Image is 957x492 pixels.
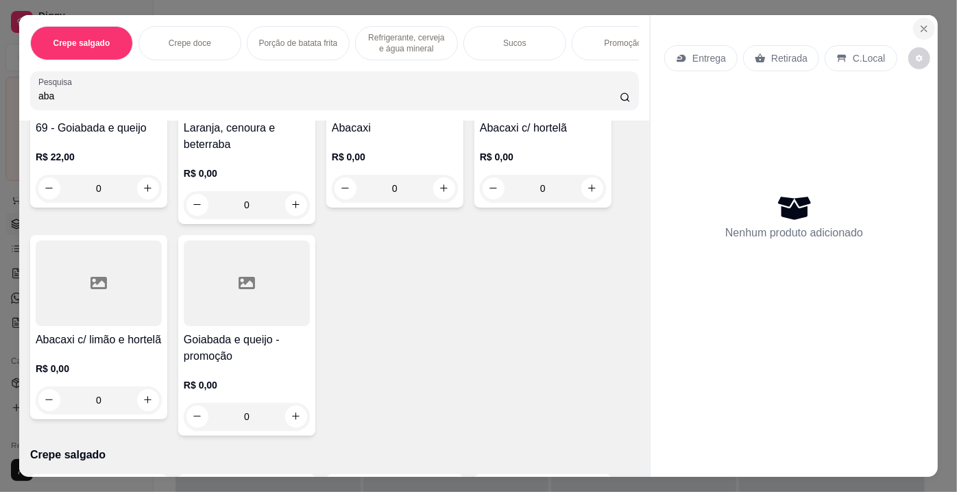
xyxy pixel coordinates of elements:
[184,120,310,153] h4: Laranja, cenoura e beterraba
[38,76,77,88] label: Pesquisa
[36,120,162,136] h4: 69 - Goiabada e queijo
[605,38,642,49] p: Promoção
[169,38,211,49] p: Crepe doce
[503,38,526,49] p: Sucos
[186,406,208,428] button: decrease-product-quantity
[725,225,863,241] p: Nenhum produto adicionado
[692,51,726,65] p: Entrega
[908,47,930,69] button: decrease-product-quantity
[771,51,808,65] p: Retirada
[184,378,310,392] p: R$ 0,00
[36,150,162,164] p: R$ 22,00
[30,447,639,463] p: Crepe salgado
[332,120,458,136] h4: Abacaxi
[53,38,110,49] p: Crepe salgado
[332,150,458,164] p: R$ 0,00
[285,406,307,428] button: increase-product-quantity
[184,167,310,180] p: R$ 0,00
[913,18,935,40] button: Close
[36,332,162,348] h4: Abacaxi c/ limão e hortelã
[38,89,620,103] input: Pesquisa
[367,32,446,54] p: Refrigerante, cerveja e água mineral
[259,38,338,49] p: Porção de batata frita
[36,362,162,376] p: R$ 0,00
[853,51,885,65] p: C.Local
[480,120,606,136] h4: Abacaxi c/ hortelã
[480,150,606,164] p: R$ 0,00
[184,332,310,365] h4: Goiabada e queijo - promoção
